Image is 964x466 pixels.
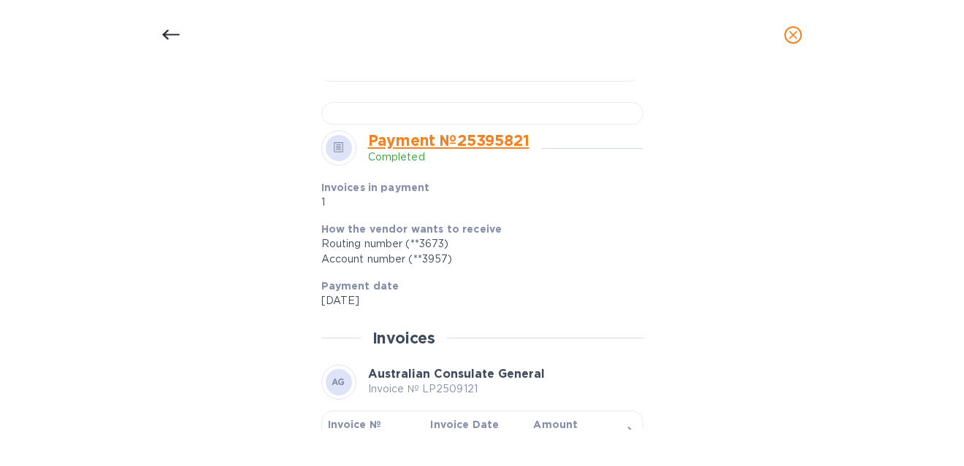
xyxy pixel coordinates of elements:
h2: Invoices [372,329,436,347]
button: Invoice №Invoice DateAmount [321,411,643,461]
p: 1 [321,195,528,210]
b: Invoices in payment [321,182,430,193]
a: Payment № 25395821 [368,131,529,149]
p: Invoice № LP2509121 [368,381,545,397]
button: close [776,18,811,53]
b: Invoice № [328,419,381,430]
div: Routing number (**3673) [321,236,632,252]
p: Completed [368,149,529,165]
div: Account number (**3957) [321,252,632,267]
b: Payment date [321,280,399,292]
p: [DATE] [321,293,632,308]
b: Invoice Date [430,419,499,430]
b: Australian Consulate General [368,367,545,381]
b: How the vendor wants to receive [321,223,502,235]
b: Amount [533,419,578,430]
b: AG [332,376,345,387]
